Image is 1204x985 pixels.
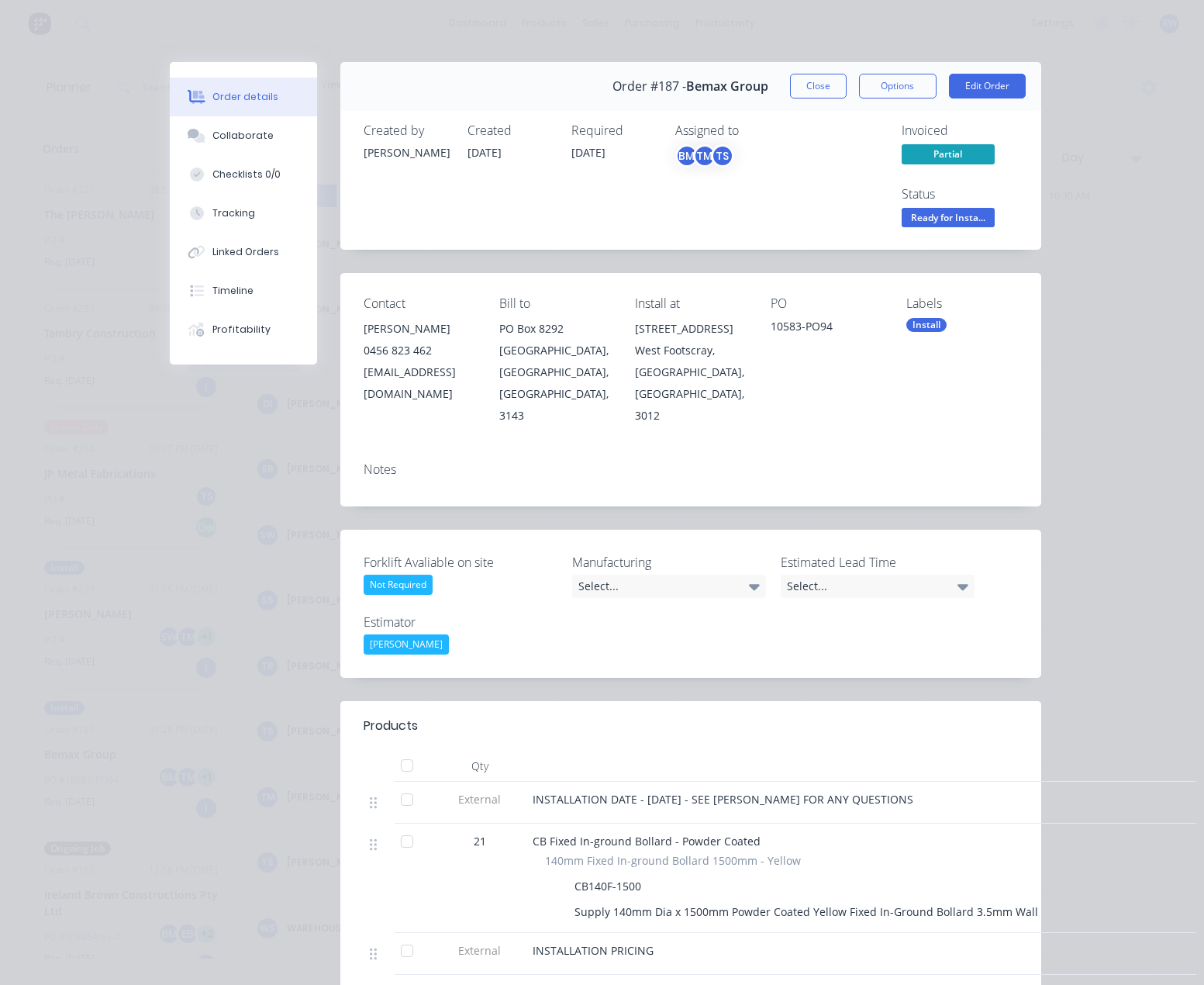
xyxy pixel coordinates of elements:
button: Checklists 0/0 [170,155,317,194]
div: Timeline [212,284,254,298]
div: [PERSON_NAME] [364,634,449,655]
div: Install at [635,296,746,311]
span: Bemax Group [686,79,768,94]
div: Required [571,123,657,138]
div: Products [364,717,418,735]
div: PO [771,296,881,311]
div: BM [675,144,699,168]
div: Contact [364,296,474,311]
div: TS [711,144,734,168]
span: Ready for Insta... [902,208,995,227]
div: [PERSON_NAME]0456 823 462[EMAIL_ADDRESS][DOMAIN_NAME] [364,318,474,405]
span: INSTALLATION DATE - [DATE] - SEE [PERSON_NAME] FOR ANY QUESTIONS [533,792,913,807]
div: Profitability [212,323,271,337]
div: Bill to [499,296,610,311]
div: West Footscray, [GEOGRAPHIC_DATA], [GEOGRAPHIC_DATA], 3012 [635,340,746,427]
span: CB Fixed In-ground Bollard - Powder Coated [533,834,761,848]
div: PO Box 8292[GEOGRAPHIC_DATA], [GEOGRAPHIC_DATA], [GEOGRAPHIC_DATA], 3143 [499,318,610,427]
button: Order details [170,78,317,116]
div: Install [906,318,947,332]
div: Order details [212,90,278,104]
button: BMTMTS [675,144,734,168]
button: Profitability [170,310,317,349]
span: External [440,942,520,959]
div: [GEOGRAPHIC_DATA], [GEOGRAPHIC_DATA], [GEOGRAPHIC_DATA], 3143 [499,340,610,427]
span: [DATE] [467,145,502,160]
span: 140mm Fixed In-ground Bollard 1500mm - Yellow [545,852,801,869]
button: Close [790,74,847,98]
div: Status [902,187,1018,202]
div: Checklists 0/0 [212,168,281,181]
div: [EMAIL_ADDRESS][DOMAIN_NAME] [364,361,474,405]
div: Qty [433,751,526,782]
div: Invoiced [902,123,1018,138]
div: [PERSON_NAME] [364,318,474,340]
span: INSTALLATION PRICING [533,943,654,958]
label: Estimator [364,613,557,631]
div: Select... [781,575,975,598]
div: CB140F-1500 [568,875,647,897]
div: Linked Orders [212,245,279,259]
div: TM [693,144,716,168]
button: Timeline [170,271,317,310]
button: Edit Order [949,74,1026,98]
div: PO Box 8292 [499,318,610,340]
div: [PERSON_NAME] [364,144,449,161]
span: [DATE] [571,145,605,160]
div: Tracking [212,206,255,220]
span: Partial [902,144,995,164]
div: Not Required [364,575,433,595]
div: Notes [364,462,1018,477]
div: Collaborate [212,129,274,143]
label: Estimated Lead Time [781,553,975,572]
label: Manufacturing [572,553,766,572]
span: 21 [474,833,486,849]
span: External [440,791,520,807]
button: Tracking [170,194,317,233]
div: 10583-PO94 [771,318,881,340]
button: Ready for Insta... [902,208,995,231]
button: Linked Orders [170,233,317,271]
div: [STREET_ADDRESS] [635,318,746,340]
div: Created by [364,123,449,138]
span: Order #187 - [612,79,686,94]
button: Collaborate [170,116,317,155]
button: Options [859,74,937,98]
label: Forklift Avaliable on site [364,553,557,572]
div: Assigned to [675,123,830,138]
div: Select... [572,575,766,598]
div: [STREET_ADDRESS]West Footscray, [GEOGRAPHIC_DATA], [GEOGRAPHIC_DATA], 3012 [635,318,746,427]
div: Labels [906,296,1017,311]
div: Created [467,123,553,138]
div: 0456 823 462 [364,340,474,361]
div: Supply 140mm Dia x 1500mm Powder Coated Yellow Fixed In-Ground Bollard 3.5mm Wall [568,900,1044,923]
